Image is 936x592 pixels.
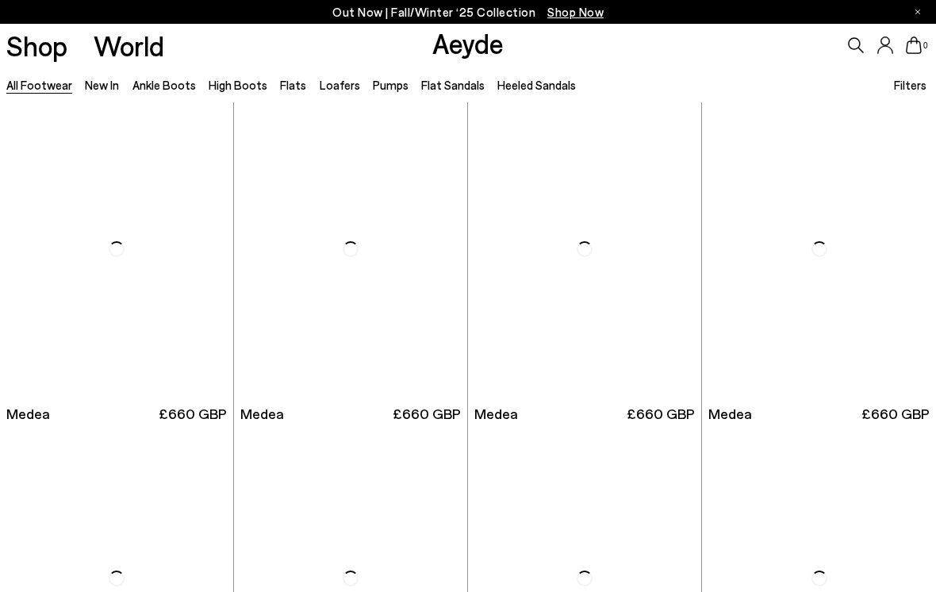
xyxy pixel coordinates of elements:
span: £660 GBP [159,404,227,424]
span: Filters [894,78,926,92]
a: Flats [280,78,306,92]
span: Medea [6,404,50,424]
a: Heeled Sandals [497,78,576,92]
p: Out Now | Fall/Winter ‘25 Collection [332,2,604,22]
img: Medea Knee-High Boots [234,102,467,396]
span: Medea [474,404,518,424]
img: Medea Suede Knee-High Boots [702,102,936,396]
span: Medea [240,404,284,424]
img: Medea Suede Knee-High Boots [468,102,701,396]
a: Medea £660 GBP [702,396,936,432]
a: Shop [6,32,67,60]
a: All Footwear [6,78,72,92]
a: World [94,32,164,60]
a: 0 [906,37,922,54]
a: Medea £660 GBP [468,396,701,432]
span: Navigate to /collections/new-in [547,5,604,19]
a: Aeyde [432,26,504,60]
span: £660 GBP [393,404,461,424]
a: High Boots [209,78,267,92]
a: Pumps [373,78,409,92]
span: £660 GBP [861,404,930,424]
a: New In [85,78,119,92]
span: £660 GBP [627,404,695,424]
a: Medea £660 GBP [234,396,467,432]
a: Flat Sandals [421,78,485,92]
span: 0 [922,41,930,50]
span: Medea [708,404,752,424]
a: Loafers [320,78,360,92]
a: Ankle Boots [132,78,196,92]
